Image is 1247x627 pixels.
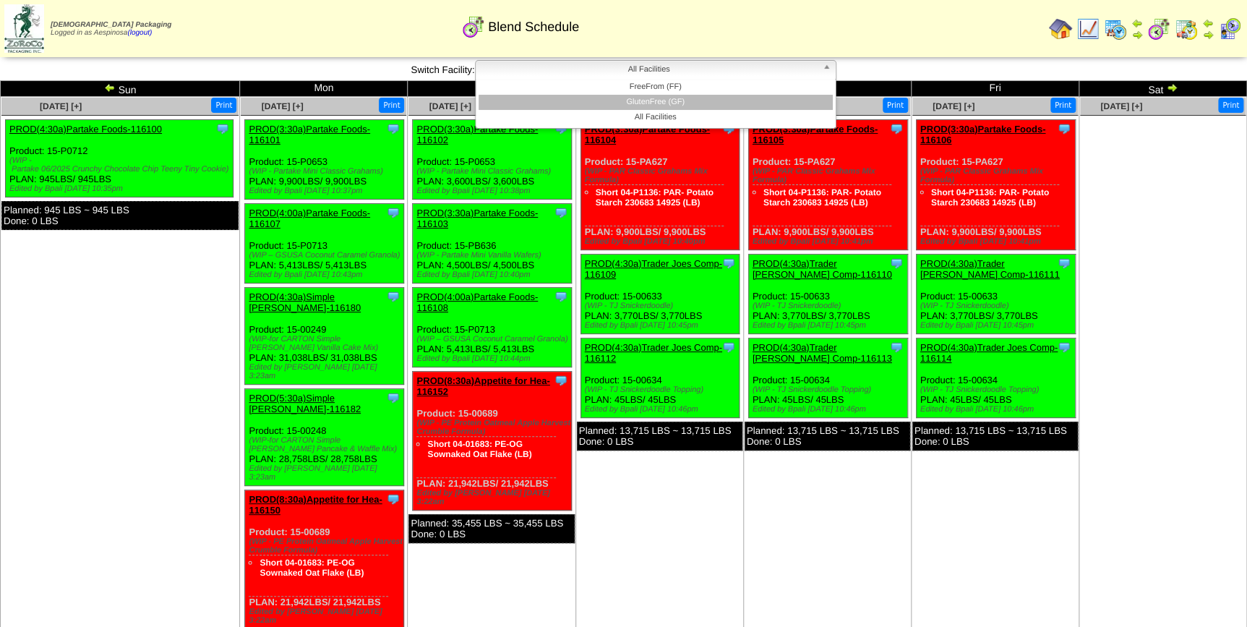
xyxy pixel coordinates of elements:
img: Tooltip [386,492,400,506]
img: calendarcustomer.gif [1218,17,1241,40]
img: arrowright.gif [1202,29,1214,40]
a: PROD(4:00a)Partake Foods-116108 [416,291,538,313]
div: Edited by Bpali [DATE] 10:41pm [753,237,907,246]
div: (WIP-for CARTON Simple [PERSON_NAME] Pancake & Waffle Mix) [249,436,403,453]
td: Sat [1079,81,1246,97]
div: Edited by [PERSON_NAME] [DATE] 3:23am [249,464,403,482]
a: PROD(4:30a)Trader [PERSON_NAME] Comp-116110 [753,258,892,280]
img: arrowleft.gif [104,82,116,93]
img: Tooltip [1057,340,1071,354]
span: [DATE] [+] [1100,101,1142,111]
div: Product: 15-P0653 PLAN: 3,600LBS / 3,600LBS [413,120,572,200]
div: Edited by Bpali [DATE] 10:37pm [249,187,403,195]
div: Product: 15-00634 PLAN: 45LBS / 45LBS [580,338,740,418]
div: (WIP ‐ Partake 06/2025 Crunchy Chocolate Chip Teeny Tiny Cookie) [9,156,233,174]
div: Edited by Bpali [DATE] 10:40pm [416,270,571,279]
div: (WIP - PAR Classic Grahams Mix Formula) [753,167,907,184]
img: calendarprod.gif [1104,17,1127,40]
td: Sun [1,81,240,97]
div: (WIP - TJ Snickerdoodle Topping) [585,385,740,394]
button: Print [1218,98,1243,113]
li: FreeFrom (FF) [479,80,833,95]
img: calendarblend.gif [1147,17,1170,40]
span: [DEMOGRAPHIC_DATA] Packaging [51,21,171,29]
a: PROD(4:30a)Simple [PERSON_NAME]-116180 [249,291,361,313]
a: (logout) [127,29,152,37]
img: arrowright.gif [1131,29,1143,40]
div: Edited by Bpali [DATE] 10:44pm [416,354,571,363]
a: Short 04-P1136: PAR- Potato Starch 230683 14925 (LB) [931,187,1049,208]
div: (WIP-for CARTON Simple [PERSON_NAME] Vanilla Cake Mix) [249,335,403,352]
a: PROD(8:30a)Appetite for Hea-116152 [416,375,549,397]
div: (WIP - PAR Classic Grahams Mix Formula) [920,167,1075,184]
div: (WIP - TJ Snickerdoodle) [585,302,740,310]
div: (WIP - TJ Snickerdoodle Topping) [920,385,1075,394]
a: PROD(3:30a)Partake Foods-116106 [920,124,1045,145]
div: (WIP - TJ Snickerdoodle) [920,302,1075,310]
button: Print [1050,98,1076,113]
img: home.gif [1049,17,1072,40]
div: Product: 15-P0712 PLAN: 945LBS / 945LBS [6,120,233,197]
img: Tooltip [554,205,568,220]
a: [DATE] [+] [933,101,974,111]
img: calendarblend.gif [462,15,485,38]
img: Tooltip [554,289,568,304]
div: Planned: 13,715 LBS ~ 13,715 LBS Done: 0 LBS [745,422,910,451]
a: Short 04-P1136: PAR- Potato Starch 230683 14925 (LB) [596,187,714,208]
a: PROD(3:30a)Partake Foods-116103 [416,208,538,229]
div: Product: 15-P0713 PLAN: 5,413LBS / 5,413LBS [245,204,404,283]
div: (WIP - TJ Snickerdoodle Topping) [753,385,907,394]
div: Edited by [PERSON_NAME] [DATE] 3:23am [249,363,403,380]
img: calendarinout.gif [1175,17,1198,40]
div: (WIP – GSUSA Coconut Caramel Granola) [416,335,571,344]
a: [DATE] [+] [262,101,304,111]
div: (WIP - PAR Classic Grahams Mix Formula) [585,167,740,184]
img: Tooltip [215,121,230,136]
img: zoroco-logo-small.webp [4,4,44,53]
a: Short 04-01683: PE-OG Sownaked Oat Flake (LB) [260,558,364,578]
img: Tooltip [1057,256,1071,270]
div: Product: 15-PA627 PLAN: 9,900LBS / 9,900LBS [748,120,907,250]
a: PROD(3:30a)Partake Foods-116101 [249,124,370,145]
div: Edited by Bpali [DATE] 10:38pm [416,187,571,195]
a: [DATE] [+] [40,101,82,111]
img: Tooltip [1057,121,1071,136]
li: GlutenFree (GF) [479,95,833,110]
span: Blend Schedule [488,20,579,35]
div: (WIP - Partake Mini Vanilla Wafers) [416,251,571,260]
div: Product: 15-00633 PLAN: 3,770LBS / 3,770LBS [580,255,740,334]
img: Tooltip [889,256,904,270]
img: arrowleft.gif [1202,17,1214,29]
div: Planned: 13,715 LBS ~ 13,715 LBS Done: 0 LBS [577,422,742,451]
img: Tooltip [386,121,400,136]
div: (WIP - PE Protein Oatmeal Apple Harvest Crumble Formula) [416,419,571,436]
a: [DATE] [+] [429,101,471,111]
div: Edited by Bpali [DATE] 10:45pm [753,321,907,330]
a: PROD(5:30a)Simple [PERSON_NAME]-116182 [249,393,361,414]
a: PROD(3:30a)Partake Foods-116105 [753,124,878,145]
a: Short 04-01683: PE-OG Sownaked Oat Flake (LB) [427,439,531,459]
div: Edited by [PERSON_NAME] [DATE] 3:22am [416,489,571,506]
div: Edited by Bpali [DATE] 10:43pm [249,270,403,279]
a: PROD(4:30a)Trader Joes Comp-116112 [585,342,722,364]
button: Print [211,98,236,113]
img: Tooltip [721,256,736,270]
div: Product: 15-00634 PLAN: 45LBS / 45LBS [748,338,907,418]
div: Product: 15-P0653 PLAN: 9,900LBS / 9,900LBS [245,120,404,200]
a: PROD(4:30a)Trader Joes Comp-116109 [585,258,722,280]
div: Edited by Bpali [DATE] 10:46pm [753,405,907,414]
div: Edited by Bpali [DATE] 10:35pm [9,184,233,193]
img: Tooltip [721,340,736,354]
div: (WIP - TJ Snickerdoodle) [753,302,907,310]
img: Tooltip [386,289,400,304]
img: Tooltip [386,391,400,405]
a: PROD(4:30a)Trader [PERSON_NAME] Comp-116113 [753,342,892,364]
a: Short 04-P1136: PAR- Potato Starch 230683 14925 (LB) [763,187,881,208]
img: line_graph.gif [1076,17,1100,40]
div: Planned: 945 LBS ~ 945 LBS Done: 0 LBS [1,201,239,230]
div: Planned: 35,455 LBS ~ 35,455 LBS Done: 0 LBS [408,514,574,543]
img: Tooltip [386,205,400,220]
